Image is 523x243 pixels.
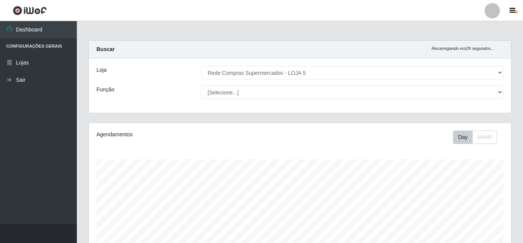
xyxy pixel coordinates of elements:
[453,131,503,144] div: Toolbar with button groups
[453,131,473,144] button: Day
[472,131,497,144] button: Month
[13,6,47,15] img: CoreUI Logo
[453,131,497,144] div: First group
[432,46,494,51] i: Recarregando em 29 segundos...
[96,86,115,94] label: Função
[96,131,259,139] div: Agendamentos
[96,66,106,74] label: Loja
[96,46,115,52] strong: Buscar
